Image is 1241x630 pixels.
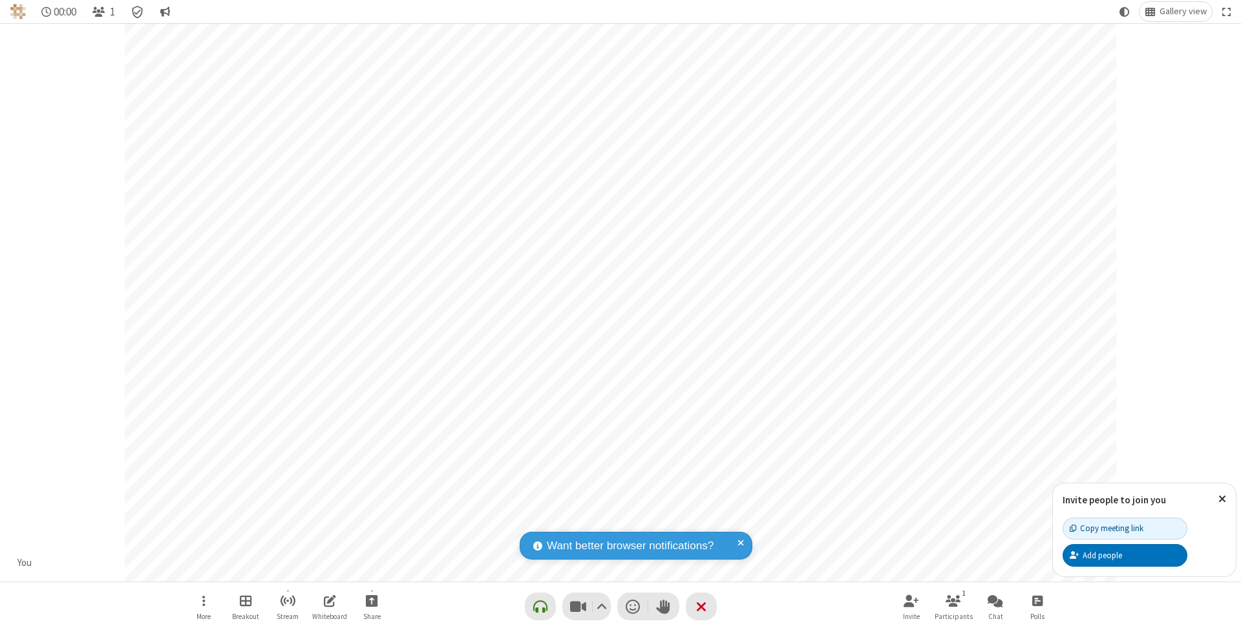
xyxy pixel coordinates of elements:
button: Invite participants (⌘+Shift+I) [892,588,931,625]
button: End or leave meeting [686,593,717,620]
img: QA Selenium DO NOT DELETE OR CHANGE [10,4,26,19]
button: Start sharing [352,588,391,625]
button: Manage Breakout Rooms [226,588,265,625]
span: Share [363,613,381,620]
span: Whiteboard [312,613,347,620]
button: Using system theme [1114,2,1135,21]
button: Send a reaction [617,593,648,620]
button: Copy meeting link [1063,518,1187,540]
span: Polls [1030,613,1045,620]
label: Invite people to join you [1063,494,1166,506]
span: Gallery view [1160,6,1207,17]
span: 1 [110,6,115,18]
button: Change layout [1140,2,1212,21]
button: Open participant list [87,2,120,21]
span: Invite [903,613,920,620]
span: 00:00 [54,6,76,18]
div: 1 [959,587,970,599]
div: Meeting details Encryption enabled [125,2,150,21]
button: Start streaming [268,588,307,625]
button: Open poll [1018,588,1057,625]
span: More [196,613,211,620]
button: Open participant list [934,588,973,625]
button: Connect your audio [525,593,556,620]
button: Conversation [154,2,175,21]
span: Want better browser notifications? [547,538,714,554]
button: Raise hand [648,593,679,620]
div: Timer [36,2,82,21]
button: Add people [1063,544,1187,566]
span: Stream [277,613,299,620]
button: Open shared whiteboard [310,588,349,625]
span: Participants [935,613,973,620]
button: Stop video (⌘+Shift+V) [562,593,611,620]
button: Fullscreen [1217,2,1236,21]
button: Open menu [184,588,223,625]
span: Chat [988,613,1003,620]
span: Breakout [232,613,259,620]
div: Copy meeting link [1070,522,1143,534]
button: Video setting [593,593,610,620]
button: Open chat [976,588,1015,625]
div: You [13,556,37,571]
button: Close popover [1209,483,1236,515]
